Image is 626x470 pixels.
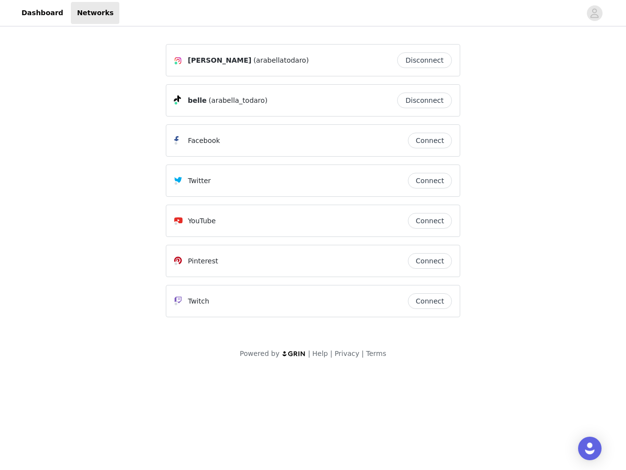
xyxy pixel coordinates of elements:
a: Dashboard [16,2,69,24]
span: belle [188,95,207,106]
span: Powered by [240,350,279,357]
img: logo [282,351,306,357]
span: | [330,350,333,357]
div: Open Intercom Messenger [578,437,602,460]
button: Disconnect [397,93,452,108]
img: Instagram Icon [174,57,182,65]
a: Help [313,350,328,357]
button: Connect [408,293,452,309]
span: | [308,350,311,357]
p: Twitter [188,176,211,186]
span: (arabella_todaro) [209,95,268,106]
span: | [361,350,364,357]
a: Privacy [335,350,359,357]
span: [PERSON_NAME] [188,55,251,66]
p: YouTube [188,216,216,226]
button: Connect [408,213,452,229]
p: Twitch [188,296,209,306]
a: Networks [71,2,119,24]
button: Connect [408,173,452,188]
p: Pinterest [188,256,218,266]
button: Disconnect [397,52,452,68]
a: Terms [366,350,386,357]
div: avatar [590,5,599,21]
span: (arabellatodaro) [253,55,309,66]
button: Connect [408,133,452,148]
p: Facebook [188,136,220,146]
button: Connect [408,253,452,269]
